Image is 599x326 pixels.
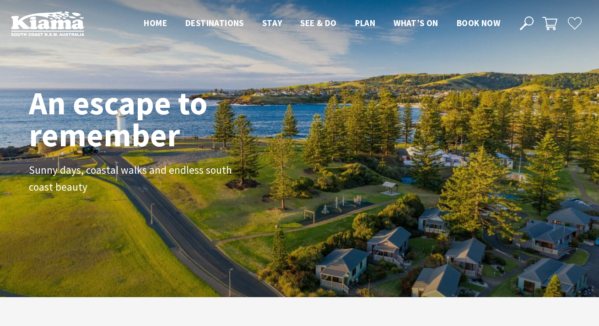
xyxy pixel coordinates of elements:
[457,17,500,28] span: Book now
[29,87,281,151] h1: An escape to remember
[300,17,336,28] span: See & Do
[355,17,376,28] span: Plan
[394,17,438,28] span: What’s On
[29,162,235,196] p: Sunny days, coastal walks and endless south coast beauty
[144,17,167,28] span: Home
[185,17,244,28] span: Destinations
[11,11,84,36] img: Kiama Logo
[135,16,509,31] nav: Main Menu
[262,17,282,28] span: Stay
